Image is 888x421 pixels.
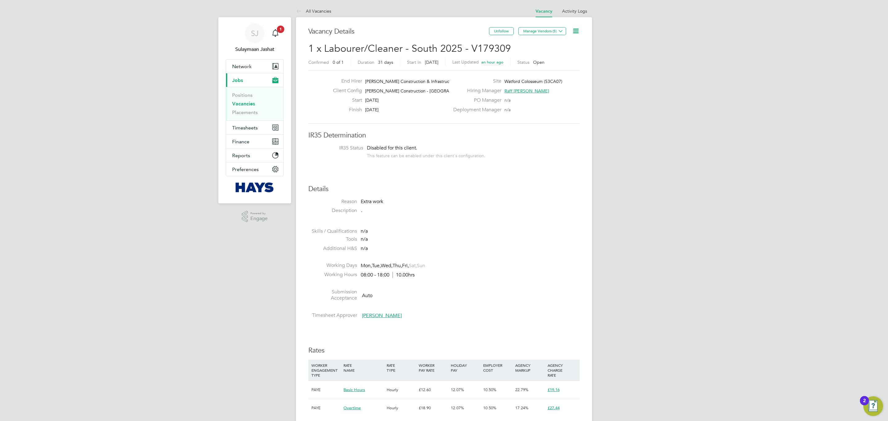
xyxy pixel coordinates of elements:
[536,9,552,14] a: Vacancy
[361,245,368,251] span: n/a
[504,88,549,94] span: Raff [PERSON_NAME]
[450,78,501,84] label: Site
[365,88,483,94] span: [PERSON_NAME] Construction - [GEOGRAPHIC_DATA] H…
[308,272,357,278] label: Working Hours
[365,107,379,112] span: [DATE]
[232,101,255,107] a: Vacancies
[308,185,580,194] h3: Details
[518,27,566,35] button: Manage Vendors (5)
[232,92,253,98] a: Positions
[314,145,363,151] label: IR35 Status
[417,263,425,269] span: Sun
[358,59,374,65] label: Duration
[226,87,283,121] div: Jobs
[450,107,501,113] label: Deployment Manager
[218,17,291,203] nav: Main navigation
[232,166,259,172] span: Preferences
[308,346,580,355] h3: Rates
[562,8,587,14] a: Activity Logs
[308,207,357,214] label: Description
[367,151,485,158] div: This feature can be enabled under this client's configuration.
[417,360,449,376] div: WORKER PAY RATE
[310,381,342,399] div: PAYE
[517,59,529,65] label: Status
[452,59,479,65] label: Last Updated
[514,360,546,376] div: AGENCY MARKUP
[361,263,372,269] span: Mon,
[362,292,372,298] span: Auto
[393,263,402,269] span: Thu,
[863,401,866,409] div: 2
[361,228,368,234] span: n/a
[226,59,283,73] button: Network
[250,216,268,221] span: Engage
[308,262,357,269] label: Working Days
[504,97,511,103] span: n/a
[451,405,464,411] span: 12.07%
[533,59,545,65] span: Open
[381,263,393,269] span: Wed,
[308,312,357,319] label: Timesheet Approver
[308,27,489,36] h3: Vacancy Details
[361,272,415,278] div: 08:00 - 18:00
[328,88,362,94] label: Client Config
[407,59,421,65] label: Start In
[482,360,514,376] div: EMPLOYER COST
[328,78,362,84] label: End Hirer
[449,360,481,376] div: HOLIDAY PAY
[417,381,449,399] div: £12.60
[242,211,268,223] a: Powered byEngage
[546,360,578,381] div: AGENCY CHARGE RATE
[342,360,385,376] div: RATE NAME
[343,387,365,392] span: Basic Hours
[417,399,449,417] div: £18.90
[232,125,258,131] span: Timesheets
[308,131,580,140] h3: IR35 Determination
[365,79,455,84] span: [PERSON_NAME] Construction & Infrastruct…
[361,207,580,214] p: .
[226,149,283,162] button: Reports
[296,8,331,14] a: All Vacancies
[232,109,258,115] a: Placements
[343,405,361,411] span: Overtime
[393,272,415,278] span: 10.00hrs
[308,198,357,205] label: Reason
[226,182,284,192] a: Go to home page
[504,107,511,112] span: n/a
[328,107,362,113] label: Finish
[409,263,417,269] span: Sat,
[269,23,282,43] a: 1
[548,405,560,411] span: £27.44
[226,73,283,87] button: Jobs
[450,97,501,104] label: PO Manager
[232,139,249,145] span: Finance
[308,289,357,302] label: Submission Acceptance
[504,79,562,84] span: Watford Colosseum (53CA07)
[251,29,259,37] span: SJ
[425,59,438,65] span: [DATE]
[308,43,511,55] span: 1 x Labourer/Cleaner - South 2025 - V179309
[310,399,342,417] div: PAYE
[236,182,274,192] img: hays-logo-retina.png
[483,387,496,392] span: 10.50%
[367,145,417,151] span: Disabled for this client.
[361,198,383,205] span: Extra work
[232,63,252,69] span: Network
[250,211,268,216] span: Powered by
[515,387,528,392] span: 22.79%
[308,245,357,252] label: Additional H&S
[385,381,417,399] div: Hourly
[515,405,528,411] span: 17.24%
[308,236,357,243] label: Tools
[483,405,496,411] span: 10.50%
[863,396,883,416] button: Open Resource Center, 2 new notifications
[226,46,284,53] span: Sulaymaan Jashat
[365,97,379,103] span: [DATE]
[481,59,504,65] span: an hour ago
[402,263,409,269] span: Fri,
[489,27,514,35] button: Unfollow
[450,88,501,94] label: Hiring Manager
[226,23,284,53] a: SJSulaymaan Jashat
[328,97,362,104] label: Start
[548,387,560,392] span: £19.16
